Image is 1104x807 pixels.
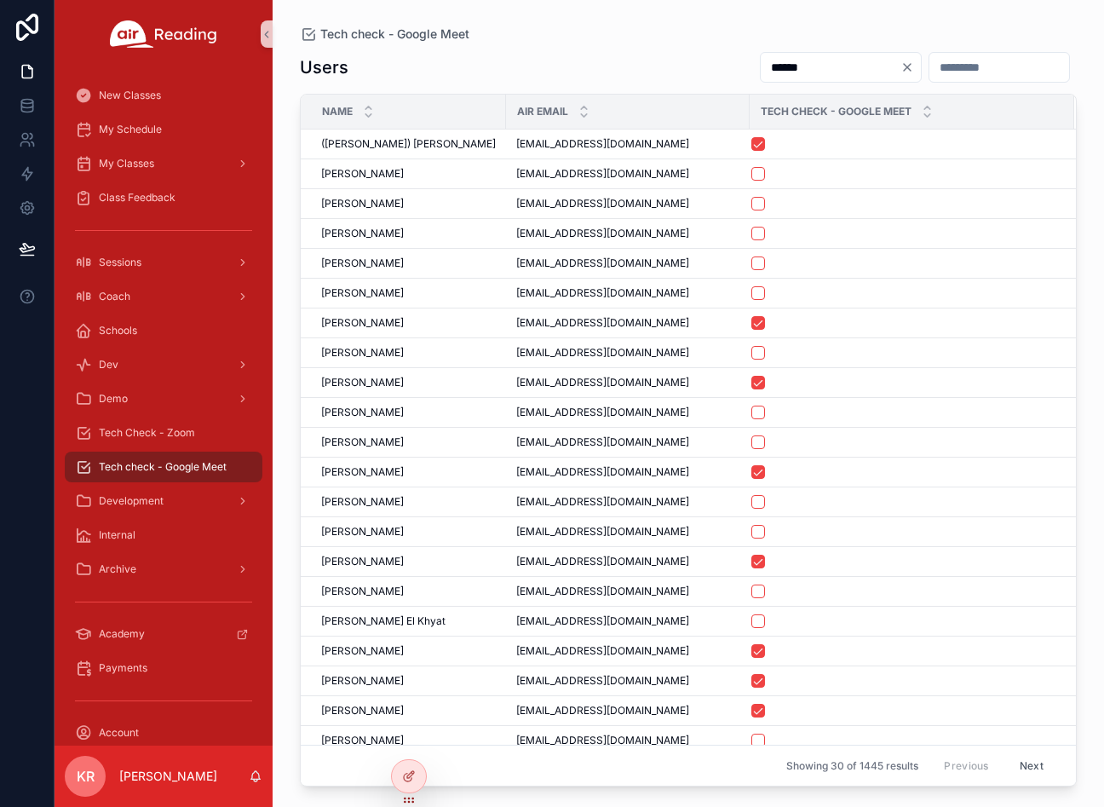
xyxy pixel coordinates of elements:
span: Demo [99,392,128,406]
span: [EMAIL_ADDRESS][DOMAIN_NAME] [516,435,689,449]
span: Payments [99,661,147,675]
span: [PERSON_NAME] [321,316,404,330]
span: [PERSON_NAME] El Khyat [321,614,446,628]
img: App logo [110,20,217,48]
span: KR [77,766,95,787]
span: [EMAIL_ADDRESS][DOMAIN_NAME] [516,137,689,151]
span: Account [99,726,139,740]
span: [EMAIL_ADDRESS][DOMAIN_NAME] [516,644,689,658]
span: [EMAIL_ADDRESS][DOMAIN_NAME] [516,316,689,330]
span: [EMAIL_ADDRESS][DOMAIN_NAME] [516,555,689,568]
span: [PERSON_NAME] [321,465,404,479]
a: Sessions [65,247,262,278]
p: [PERSON_NAME] [119,768,217,785]
h1: Users [300,55,348,79]
span: Schools [99,324,137,337]
span: Tech Check - Google Meet [761,105,911,118]
a: Class Feedback [65,182,262,213]
span: My Classes [99,157,154,170]
span: [PERSON_NAME] [321,704,404,718]
span: [PERSON_NAME] [321,257,404,270]
span: Name [322,105,353,118]
a: Demo [65,383,262,414]
a: My Classes [65,148,262,179]
span: Sessions [99,256,141,269]
span: Archive [99,562,136,576]
span: [PERSON_NAME] [321,435,404,449]
span: Class Feedback [99,191,175,205]
span: My Schedule [99,123,162,136]
a: Tech check - Google Meet [300,26,469,43]
span: [PERSON_NAME] [321,197,404,210]
span: [EMAIL_ADDRESS][DOMAIN_NAME] [516,525,689,539]
span: [PERSON_NAME] [321,406,404,419]
span: [PERSON_NAME] [321,376,404,389]
span: [EMAIL_ADDRESS][DOMAIN_NAME] [516,465,689,479]
span: [PERSON_NAME] [321,525,404,539]
span: [PERSON_NAME] [321,227,404,240]
span: Dev [99,358,118,372]
a: Coach [65,281,262,312]
a: Payments [65,653,262,683]
span: [EMAIL_ADDRESS][DOMAIN_NAME] [516,257,689,270]
span: [EMAIL_ADDRESS][DOMAIN_NAME] [516,376,689,389]
span: [EMAIL_ADDRESS][DOMAIN_NAME] [516,197,689,210]
span: [PERSON_NAME] [321,555,404,568]
span: [EMAIL_ADDRESS][DOMAIN_NAME] [516,227,689,240]
a: Archive [65,554,262,585]
span: Tech check - Google Meet [320,26,469,43]
span: Development [99,494,164,508]
span: Internal [99,528,135,542]
span: Showing 30 of 1445 results [786,759,918,773]
div: scrollable content [55,68,273,746]
a: My Schedule [65,114,262,145]
a: Tech check - Google Meet [65,452,262,482]
span: [PERSON_NAME] [321,644,404,658]
a: New Classes [65,80,262,111]
span: [EMAIL_ADDRESS][DOMAIN_NAME] [516,406,689,419]
span: [PERSON_NAME] [321,674,404,688]
a: Development [65,486,262,516]
button: Next [1008,752,1055,779]
span: [PERSON_NAME] [321,346,404,360]
span: [EMAIL_ADDRESS][DOMAIN_NAME] [516,585,689,598]
span: [PERSON_NAME] [321,286,404,300]
span: Coach [99,290,130,303]
a: Academy [65,619,262,649]
a: Tech Check - Zoom [65,418,262,448]
span: [EMAIL_ADDRESS][DOMAIN_NAME] [516,614,689,628]
span: [EMAIL_ADDRESS][DOMAIN_NAME] [516,167,689,181]
span: [PERSON_NAME] [321,167,404,181]
a: Dev [65,349,262,380]
span: [PERSON_NAME] [321,585,404,598]
span: Air Email [517,105,568,118]
span: [EMAIL_ADDRESS][DOMAIN_NAME] [516,674,689,688]
span: New Classes [99,89,161,102]
span: ([PERSON_NAME]) [PERSON_NAME] [321,137,496,151]
span: Academy [99,627,145,641]
a: Account [65,718,262,748]
span: [EMAIL_ADDRESS][DOMAIN_NAME] [516,346,689,360]
span: [PERSON_NAME] [321,495,404,509]
span: [EMAIL_ADDRESS][DOMAIN_NAME] [516,286,689,300]
a: Schools [65,315,262,346]
span: [EMAIL_ADDRESS][DOMAIN_NAME] [516,734,689,747]
span: [EMAIL_ADDRESS][DOMAIN_NAME] [516,704,689,718]
a: Internal [65,520,262,550]
span: Tech Check - Zoom [99,426,195,440]
span: [PERSON_NAME] [321,734,404,747]
span: [EMAIL_ADDRESS][DOMAIN_NAME] [516,495,689,509]
span: Tech check - Google Meet [99,460,227,474]
button: Clear [900,61,921,74]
